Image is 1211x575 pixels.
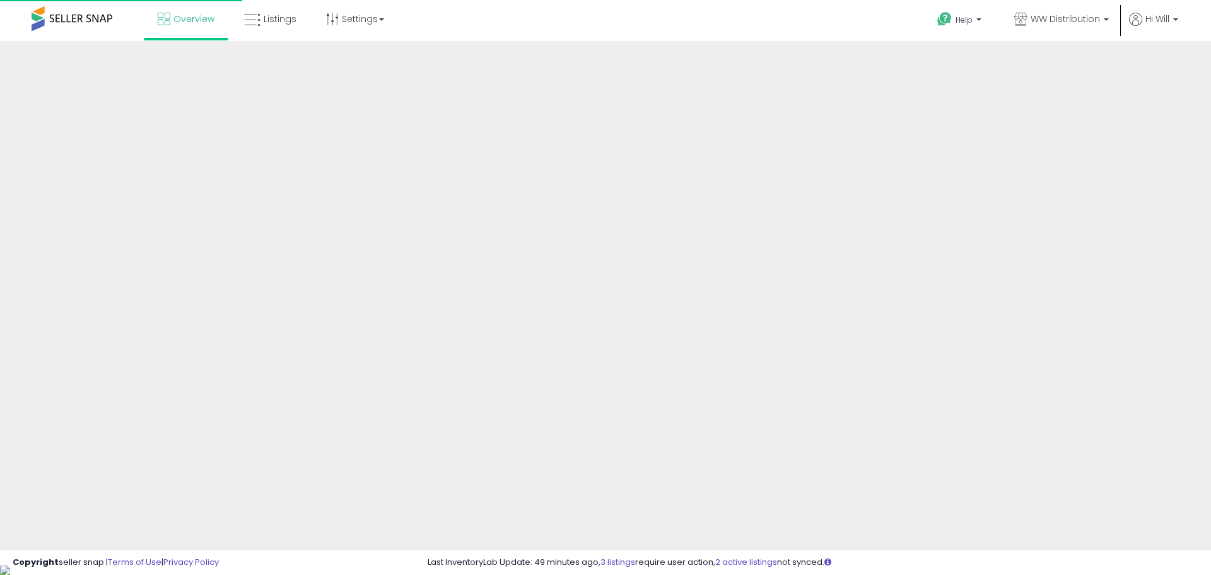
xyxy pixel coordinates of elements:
[428,557,1198,569] div: Last InventoryLab Update: 49 minutes ago, require user action, not synced.
[163,556,219,568] a: Privacy Policy
[13,557,219,569] div: seller snap | |
[1031,13,1100,25] span: WW Distribution
[715,556,777,568] a: 2 active listings
[173,13,214,25] span: Overview
[1129,13,1178,41] a: Hi Will
[956,15,973,25] span: Help
[108,556,161,568] a: Terms of Use
[1145,13,1169,25] span: Hi Will
[824,558,831,566] i: Click here to read more about un-synced listings.
[264,13,296,25] span: Listings
[600,556,635,568] a: 3 listings
[937,11,952,27] i: Get Help
[13,556,59,568] strong: Copyright
[927,2,994,41] a: Help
